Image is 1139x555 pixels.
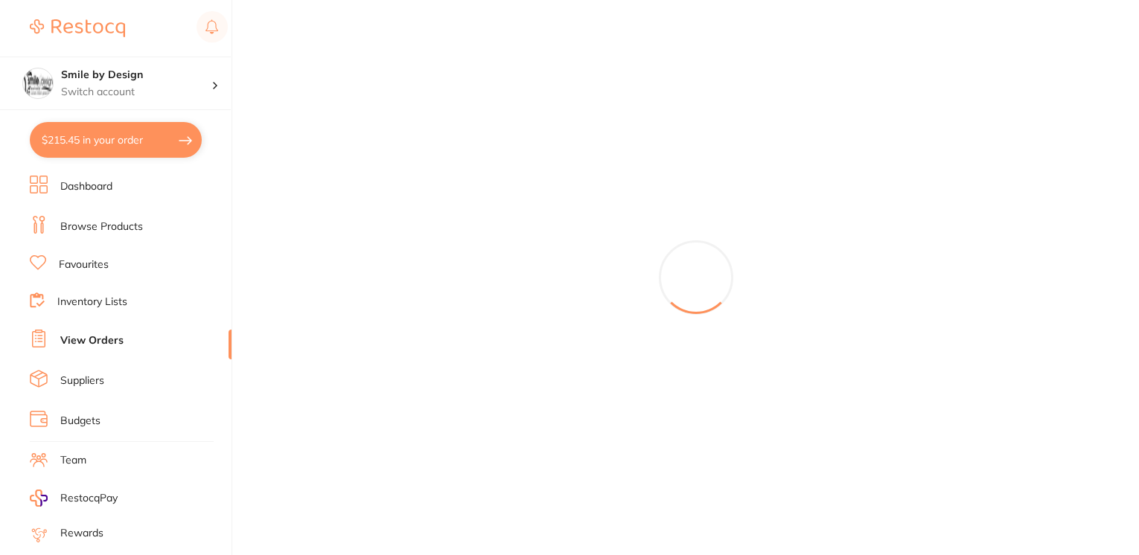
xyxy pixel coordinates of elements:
[60,414,100,429] a: Budgets
[57,295,127,309] a: Inventory Lists
[30,490,118,507] a: RestocqPay
[60,333,124,348] a: View Orders
[30,490,48,507] img: RestocqPay
[61,68,211,83] h4: Smile by Design
[30,122,202,158] button: $215.45 in your order
[60,219,143,234] a: Browse Products
[30,11,125,45] a: Restocq Logo
[60,453,86,468] a: Team
[59,257,109,272] a: Favourites
[23,68,53,98] img: Smile by Design
[61,85,211,100] p: Switch account
[60,491,118,506] span: RestocqPay
[60,179,112,194] a: Dashboard
[60,373,104,388] a: Suppliers
[30,19,125,37] img: Restocq Logo
[60,526,103,541] a: Rewards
